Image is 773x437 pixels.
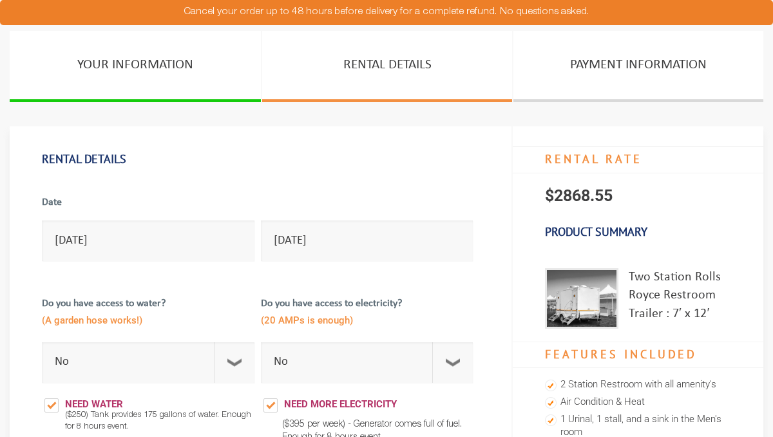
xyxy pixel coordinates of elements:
li: 2 Station Restroom with all amenity's [545,376,731,394]
strong: Need Water [65,398,123,410]
label: Do you have access to electricity? [261,296,473,339]
h3: Product Summary [513,218,763,246]
strong: Need more Electricity [284,398,397,410]
label: Date [42,195,254,217]
h1: Rental Details [42,146,479,173]
a: PAYMENT INFORMATION [513,31,763,102]
a: YOUR INFORMATION [10,31,261,102]
h4: RENTAL RATE [513,146,763,173]
div: ($250) Tank provides 175 gallons of water. Enough for 8 hours event. [65,410,254,434]
a: RENTAL DETAILS [262,31,512,102]
span: (20 AMPs is enough) [261,311,473,333]
p: $2868.55 [513,173,763,218]
span: $395 per week [285,420,343,429]
label: Do you have access to water? [42,296,254,339]
li: Air Condition & Heat [545,394,731,411]
span: (A garden hose works!) [42,311,254,333]
h4: Features Included [513,342,763,369]
div: Two Station Rolls Royce Restroom Trailer : 7′ x 12′ [629,268,731,329]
